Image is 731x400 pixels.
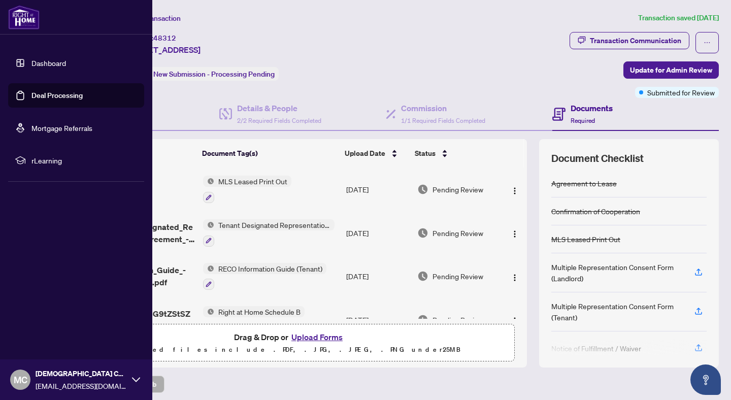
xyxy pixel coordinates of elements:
span: Submitted for Review [647,87,715,98]
div: Multiple Representation Consent Form (Landlord) [551,261,682,284]
button: Update for Admin Review [623,61,719,79]
span: [EMAIL_ADDRESS][DOMAIN_NAME] [36,380,127,391]
button: Status IconRECO Information Guide (Tenant) [203,263,326,290]
img: Document Status [417,227,428,239]
button: Status IconMLS Leased Print Out [203,176,291,203]
img: Status Icon [203,176,214,187]
a: Dashboard [31,58,66,68]
div: Multiple Representation Consent Form (Tenant) [551,301,682,323]
span: Pending Review [433,314,483,325]
article: Transaction saved [DATE] [638,12,719,24]
span: [STREET_ADDRESS] [126,44,201,56]
button: Transaction Communication [570,32,689,49]
span: View Transaction [126,14,181,23]
img: Logo [511,274,519,282]
span: 48312 [153,34,176,43]
span: RECO Information Guide (Tenant) [214,263,326,274]
button: Logo [507,181,523,197]
span: Required [571,117,595,124]
h4: Documents [571,102,613,114]
span: Right at Home Schedule B [214,306,305,317]
span: 2/2 Required Fields Completed [237,117,321,124]
img: Document Status [417,314,428,325]
span: MLS Leased Print Out [214,176,291,187]
span: Status [415,148,436,159]
img: Status Icon [203,219,214,230]
h4: Details & People [237,102,321,114]
p: Supported files include .PDF, .JPG, .JPEG, .PNG under 25 MB [72,344,508,356]
h4: Commission [401,102,485,114]
img: Logo [511,230,519,238]
button: Status IconRight at Home Schedule B [203,306,305,334]
button: Logo [507,268,523,284]
div: Agreement to Lease [551,178,617,189]
span: rLearning [31,155,137,166]
td: [DATE] [342,211,413,255]
img: Document Status [417,184,428,195]
img: Status Icon [203,306,214,317]
th: Document Tag(s) [198,139,341,168]
span: MC [14,373,27,387]
span: Pending Review [433,184,483,195]
img: Document Status [417,271,428,282]
span: Pending Review [433,271,483,282]
a: Mortgage Referrals [31,123,92,132]
span: New Submission - Processing Pending [153,70,275,79]
div: Status: [126,67,279,81]
th: Upload Date [341,139,411,168]
img: Logo [511,317,519,325]
span: Pending Review [433,227,483,239]
img: Status Icon [203,263,214,274]
img: logo [8,5,40,29]
span: ellipsis [704,39,711,46]
span: 1/1 Required Fields Completed [401,117,485,124]
td: [DATE] [342,298,413,342]
button: Logo [507,312,523,328]
span: Drag & Drop or [234,330,346,344]
span: Upload Date [345,148,385,159]
div: Confirmation of Cooperation [551,206,640,217]
span: Update for Admin Review [630,62,712,78]
td: [DATE] [342,168,413,211]
button: Open asap [690,364,721,395]
img: Logo [511,187,519,195]
div: Transaction Communication [590,32,681,49]
span: Document Checklist [551,151,644,165]
td: [DATE] [342,255,413,298]
th: Status [411,139,499,168]
button: Logo [507,225,523,241]
span: Drag & Drop orUpload FormsSupported files include .PDF, .JPG, .JPEG, .PNG under25MB [65,324,514,362]
span: [DEMOGRAPHIC_DATA] Contractor [36,368,127,379]
div: MLS Leased Print Out [551,234,620,245]
button: Upload Forms [288,330,346,344]
span: Tenant Designated Representation Agreement [214,219,335,230]
button: Status IconTenant Designated Representation Agreement [203,219,335,247]
a: Deal Processing [31,91,83,100]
